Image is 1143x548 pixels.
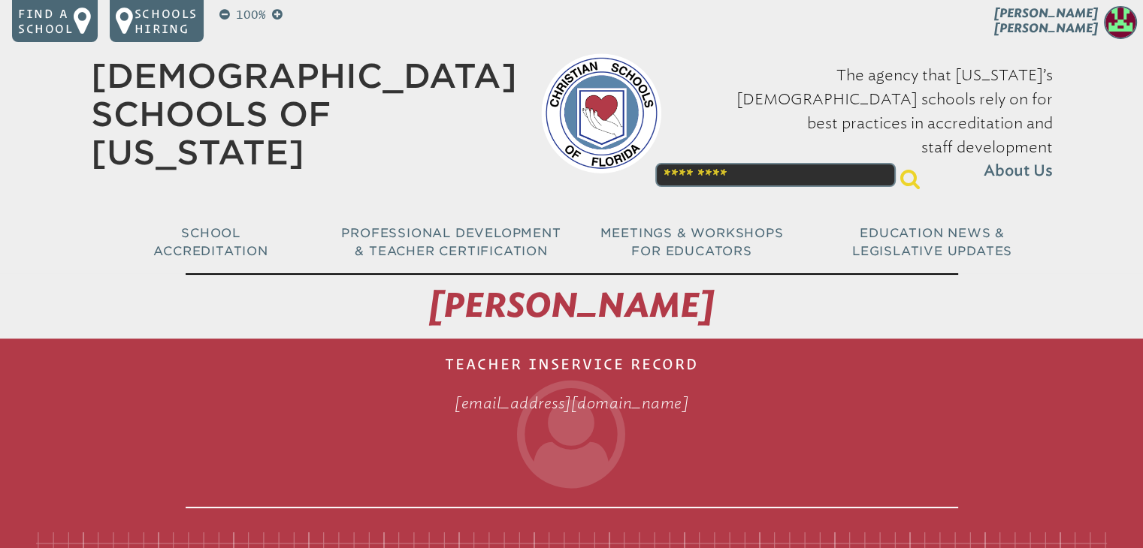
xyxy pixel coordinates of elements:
[135,6,198,36] p: Schools Hiring
[994,6,1098,35] span: [PERSON_NAME] [PERSON_NAME]
[91,56,517,172] a: [DEMOGRAPHIC_DATA] Schools of [US_STATE]
[18,6,74,36] p: Find a school
[1104,6,1137,39] img: ecf0b1d5479b1c179ab5beddca4d9a15
[429,285,714,326] span: [PERSON_NAME]
[984,159,1053,183] span: About Us
[600,226,784,258] span: Meetings & Workshops for Educators
[341,226,561,258] span: Professional Development & Teacher Certification
[685,63,1053,183] p: The agency that [US_STATE]’s [DEMOGRAPHIC_DATA] schools rely on for best practices in accreditati...
[541,53,661,173] img: csf-logo-web-colors.png
[153,226,268,258] span: School Accreditation
[852,226,1012,258] span: Education News & Legislative Updates
[233,6,269,24] p: 100%
[186,345,958,508] h1: Teacher Inservice Record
